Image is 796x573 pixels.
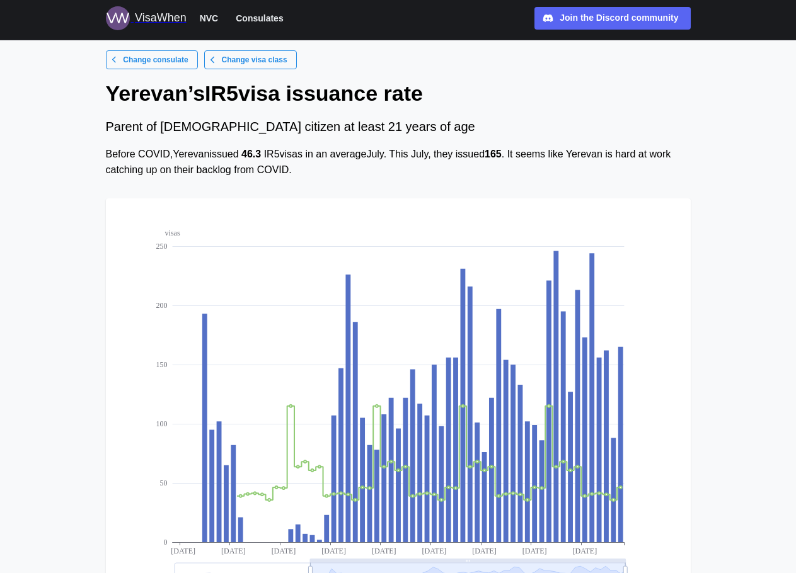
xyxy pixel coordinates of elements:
[171,547,195,555] text: [DATE]
[156,242,167,251] text: 250
[164,229,180,237] text: visas
[106,79,691,107] h1: Yerevan ’s IR5 visa issuance rate
[106,117,691,137] div: Parent of [DEMOGRAPHIC_DATA] citizen at least 21 years of age
[200,11,219,26] span: NVC
[222,51,287,69] span: Change visa class
[156,360,167,369] text: 150
[230,10,289,26] button: Consulates
[106,6,130,30] img: Logo for VisaWhen
[472,547,497,555] text: [DATE]
[422,547,446,555] text: [DATE]
[560,11,678,25] div: Join the Discord community
[106,50,198,69] a: Change consulate
[221,547,245,555] text: [DATE]
[241,149,261,159] strong: 46.3
[522,547,546,555] text: [DATE]
[534,7,691,30] a: Join the Discord community
[106,147,691,178] div: Before COVID, Yerevan issued IR5 visas in an average July . This July , they issued . It seems li...
[572,547,597,555] text: [DATE]
[271,547,296,555] text: [DATE]
[163,538,167,547] text: 0
[194,10,224,26] button: NVC
[204,50,297,69] a: Change visa class
[321,547,346,555] text: [DATE]
[485,149,502,159] strong: 165
[156,301,167,310] text: 200
[156,419,167,428] text: 100
[123,51,188,69] span: Change consulate
[159,479,167,487] text: 50
[106,6,187,30] a: Logo for VisaWhen VisaWhen
[236,11,283,26] span: Consulates
[371,547,396,555] text: [DATE]
[135,9,187,27] div: VisaWhen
